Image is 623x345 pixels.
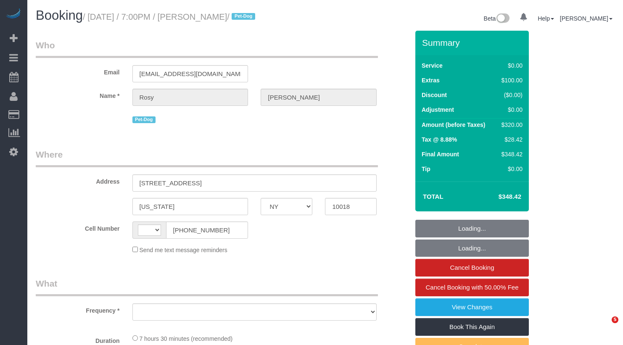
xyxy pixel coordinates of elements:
[498,135,523,144] div: $28.42
[132,198,248,215] input: City
[426,284,519,291] span: Cancel Booking with 50.00% Fee
[232,13,255,20] span: Pet-Dog
[166,221,248,239] input: Cell Number
[496,13,509,24] img: New interface
[484,15,510,22] a: Beta
[560,15,612,22] a: [PERSON_NAME]
[36,148,378,167] legend: Where
[36,8,83,23] span: Booking
[498,150,523,158] div: $348.42
[139,247,227,253] span: Send me text message reminders
[29,303,126,315] label: Frequency *
[139,335,232,342] span: 7 hours 30 minutes (recommended)
[422,121,485,129] label: Amount (before Taxes)
[422,105,454,114] label: Adjustment
[415,318,529,336] a: Book This Again
[29,221,126,233] label: Cell Number
[261,89,377,106] input: Last Name
[132,65,248,82] input: Email
[473,193,521,200] h4: $348.42
[422,165,430,173] label: Tip
[422,61,443,70] label: Service
[325,198,377,215] input: Zip Code
[498,121,523,129] div: $320.00
[612,316,618,323] span: 5
[415,279,529,296] a: Cancel Booking with 50.00% Fee
[422,150,459,158] label: Final Amount
[415,259,529,277] a: Cancel Booking
[498,105,523,114] div: $0.00
[498,76,523,84] div: $100.00
[415,298,529,316] a: View Changes
[83,12,258,21] small: / [DATE] / 7:00PM / [PERSON_NAME]
[498,165,523,173] div: $0.00
[422,135,457,144] label: Tax @ 8.88%
[29,89,126,100] label: Name *
[36,39,378,58] legend: Who
[538,15,554,22] a: Help
[36,277,378,296] legend: What
[29,65,126,76] label: Email
[423,193,443,200] strong: Total
[594,316,615,337] iframe: Intercom live chat
[498,61,523,70] div: $0.00
[132,116,156,123] span: Pet-Dog
[29,174,126,186] label: Address
[422,76,440,84] label: Extras
[227,12,258,21] span: /
[29,334,126,345] label: Duration
[5,8,22,20] img: Automaid Logo
[132,89,248,106] input: First Name
[498,91,523,99] div: ($0.00)
[422,91,447,99] label: Discount
[422,38,525,47] h3: Summary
